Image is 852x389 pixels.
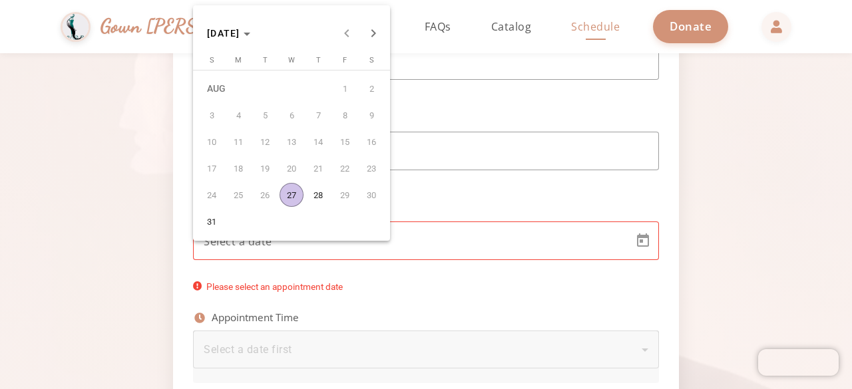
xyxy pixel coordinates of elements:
button: August 27, 2025 [278,182,305,208]
span: 4 [226,103,250,127]
td: AUG [198,75,331,102]
button: August 29, 2025 [331,182,358,208]
span: 30 [359,183,383,207]
iframe: Chatra live chat [758,349,839,376]
button: August 5, 2025 [252,102,278,128]
button: Choose month and year [202,21,256,45]
button: August 21, 2025 [305,155,331,182]
button: August 6, 2025 [278,102,305,128]
span: 23 [359,156,383,180]
span: 12 [253,130,277,154]
span: 22 [333,156,357,180]
button: August 12, 2025 [252,128,278,155]
span: M [235,56,242,65]
span: 15 [333,130,357,154]
span: 18 [226,156,250,180]
span: 24 [200,183,224,207]
span: 27 [280,183,304,207]
button: August 8, 2025 [331,102,358,128]
span: 25 [226,183,250,207]
button: August 20, 2025 [278,155,305,182]
span: T [316,56,321,65]
button: August 10, 2025 [198,128,225,155]
button: August 15, 2025 [331,128,358,155]
button: August 18, 2025 [225,155,252,182]
button: August 16, 2025 [358,128,385,155]
span: 6 [280,103,304,127]
span: 26 [253,183,277,207]
span: 13 [280,130,304,154]
button: August 9, 2025 [358,102,385,128]
span: W [288,56,295,65]
span: 5 [253,103,277,127]
span: 31 [200,209,224,233]
span: S [369,56,374,65]
button: August 11, 2025 [225,128,252,155]
span: 16 [359,130,383,154]
span: 11 [226,130,250,154]
span: 20 [280,156,304,180]
button: August 23, 2025 [358,155,385,182]
button: August 13, 2025 [278,128,305,155]
span: 1 [333,76,357,100]
span: S [210,56,214,65]
button: August 1, 2025 [331,75,358,102]
span: 9 [359,103,383,127]
button: August 4, 2025 [225,102,252,128]
button: August 30, 2025 [358,182,385,208]
button: August 31, 2025 [198,208,225,235]
span: 28 [306,183,330,207]
button: August 7, 2025 [305,102,331,128]
button: August 24, 2025 [198,182,225,208]
span: 2 [359,76,383,100]
button: August 3, 2025 [198,102,225,128]
span: 21 [306,156,330,180]
button: August 19, 2025 [252,155,278,182]
button: August 14, 2025 [305,128,331,155]
button: August 2, 2025 [358,75,385,102]
button: August 22, 2025 [331,155,358,182]
span: 8 [333,103,357,127]
span: 7 [306,103,330,127]
span: F [343,56,347,65]
button: August 28, 2025 [305,182,331,208]
button: Next month [360,20,387,47]
span: T [263,56,268,65]
button: August 26, 2025 [252,182,278,208]
button: August 17, 2025 [198,155,225,182]
span: 10 [200,130,224,154]
span: 29 [333,183,357,207]
span: 3 [200,103,224,127]
span: [DATE] [207,28,240,39]
span: 19 [253,156,277,180]
span: 14 [306,130,330,154]
span: 17 [200,156,224,180]
button: August 25, 2025 [225,182,252,208]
